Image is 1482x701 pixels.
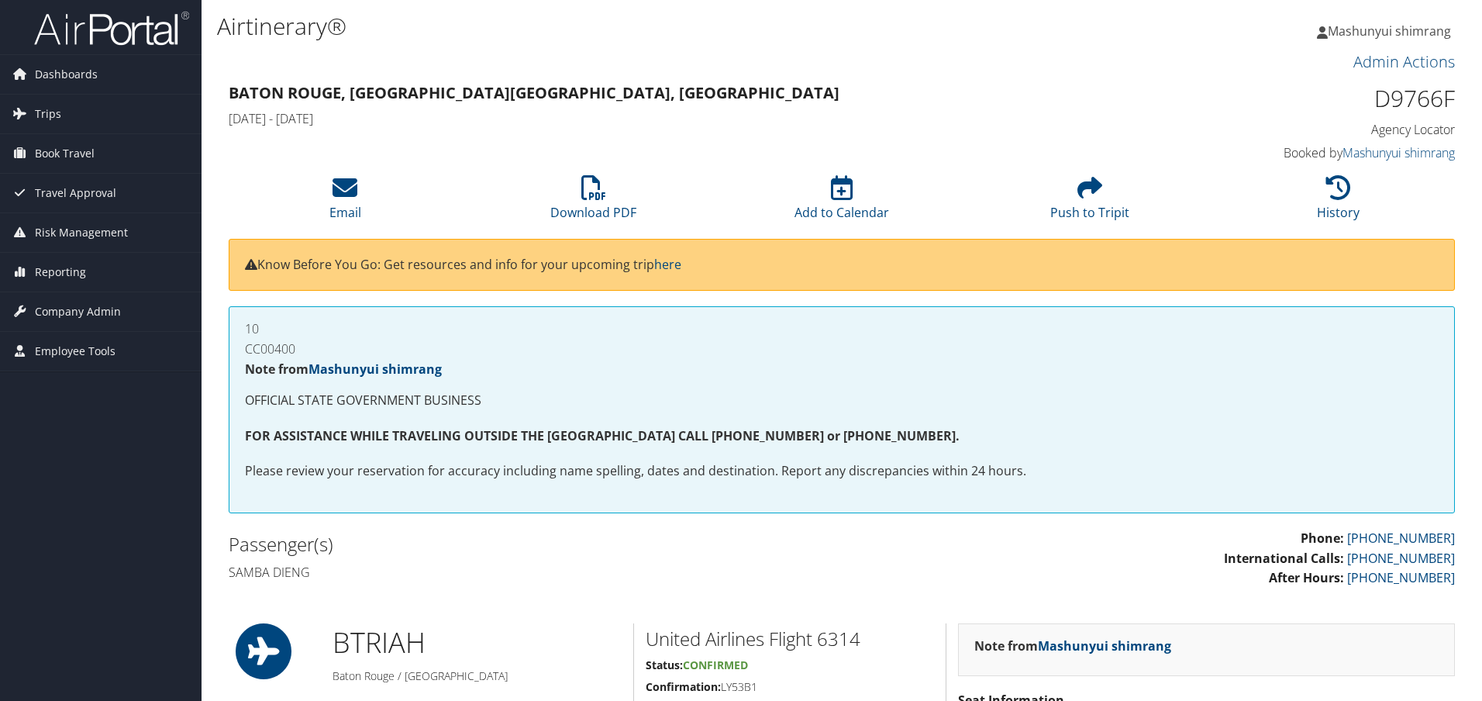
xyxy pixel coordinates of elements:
[1166,82,1455,115] h1: D9766F
[333,623,622,662] h1: BTR IAH
[1353,51,1455,72] a: Admin Actions
[1301,530,1344,547] strong: Phone:
[229,110,1143,127] h4: [DATE] - [DATE]
[229,531,830,558] h2: Passenger(s)
[229,564,830,581] h4: Samba Dieng
[646,658,683,672] strong: Status:
[1328,22,1451,40] span: Mashunyui shimrang
[550,184,636,221] a: Download PDF
[35,95,61,133] span: Trips
[1224,550,1344,567] strong: International Calls:
[333,668,622,684] h5: Baton Rouge / [GEOGRAPHIC_DATA]
[35,134,95,173] span: Book Travel
[35,292,121,331] span: Company Admin
[1166,121,1455,138] h4: Agency Locator
[1038,637,1171,654] a: Mashunyui shimrang
[245,343,1439,355] h4: CC00400
[1050,184,1129,221] a: Push to Tripit
[35,332,115,371] span: Employee Tools
[34,10,189,47] img: airportal-logo.png
[646,679,934,695] h5: LY53B1
[974,637,1171,654] strong: Note from
[646,679,721,694] strong: Confirmation:
[1166,144,1455,161] h4: Booked by
[245,255,1439,275] p: Know Before You Go: Get resources and info for your upcoming trip
[245,427,960,444] strong: FOR ASSISTANCE WHILE TRAVELING OUTSIDE THE [GEOGRAPHIC_DATA] CALL [PHONE_NUMBER] or [PHONE_NUMBER].
[1317,8,1466,54] a: Mashunyui shimrang
[35,55,98,94] span: Dashboards
[1269,569,1344,586] strong: After Hours:
[217,10,1050,43] h1: Airtinerary®
[245,391,1439,411] p: OFFICIAL STATE GOVERNMENT BUSINESS
[35,213,128,252] span: Risk Management
[308,361,442,378] a: Mashunyui shimrang
[1347,569,1455,586] a: [PHONE_NUMBER]
[646,626,934,652] h2: United Airlines Flight 6314
[229,82,839,103] strong: Baton Rouge, [GEOGRAPHIC_DATA] [GEOGRAPHIC_DATA], [GEOGRAPHIC_DATA]
[1347,550,1455,567] a: [PHONE_NUMBER]
[245,323,1439,335] h4: 10
[794,184,889,221] a: Add to Calendar
[1347,530,1455,547] a: [PHONE_NUMBER]
[683,658,748,672] span: Confirmed
[245,461,1439,482] p: Please review your reservation for accuracy including name spelling, dates and destination. Repor...
[1317,184,1360,221] a: History
[245,361,442,378] strong: Note from
[329,184,361,221] a: Email
[654,256,681,273] a: here
[35,174,116,212] span: Travel Approval
[1342,144,1455,161] a: Mashunyui shimrang
[35,253,86,292] span: Reporting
